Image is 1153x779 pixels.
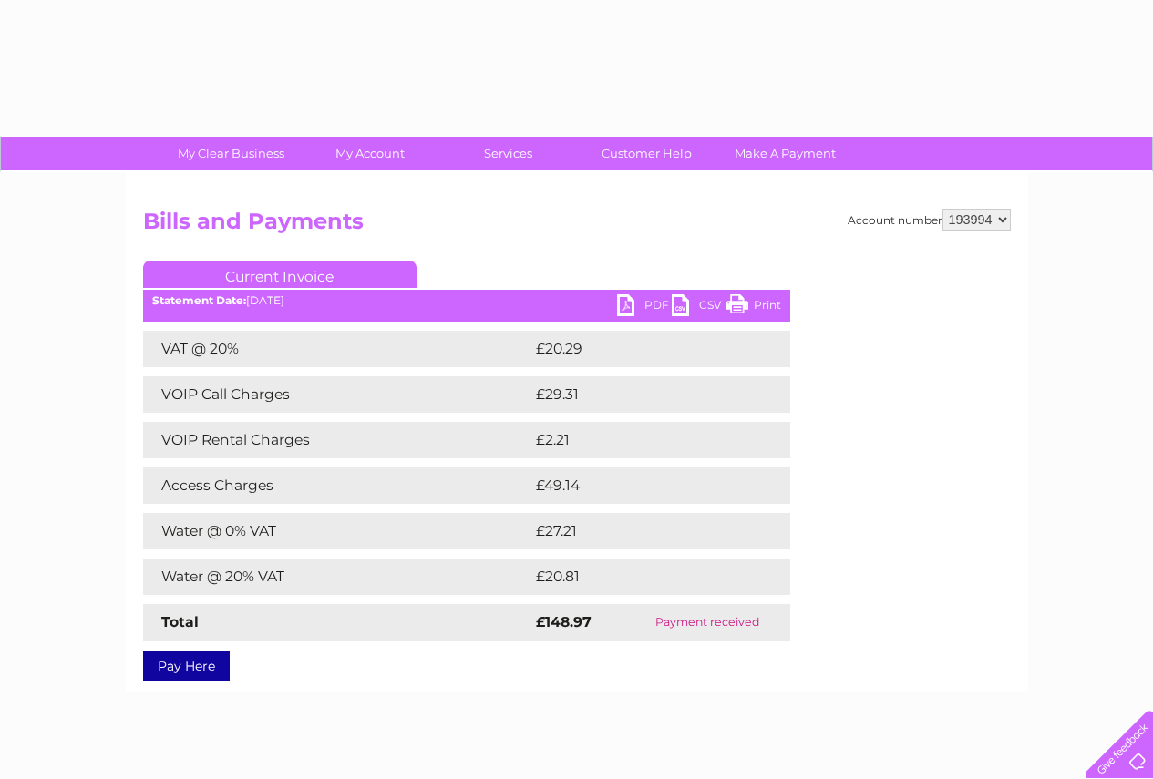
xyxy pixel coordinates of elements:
[531,422,745,458] td: £2.21
[143,376,531,413] td: VOIP Call Charges
[710,137,860,170] a: Make A Payment
[143,261,417,288] a: Current Invoice
[617,294,672,321] a: PDF
[156,137,306,170] a: My Clear Business
[433,137,583,170] a: Services
[143,331,531,367] td: VAT @ 20%
[536,613,592,630] strong: £148.97
[143,513,531,549] td: Water @ 0% VAT
[726,294,781,321] a: Print
[531,376,752,413] td: £29.31
[143,422,531,458] td: VOIP Rental Charges
[143,559,531,595] td: Water @ 20% VAT
[161,613,199,630] strong: Total
[848,209,1011,231] div: Account number
[294,137,445,170] a: My Account
[571,137,722,170] a: Customer Help
[152,293,246,307] b: Statement Date:
[143,294,790,307] div: [DATE]
[143,467,531,504] td: Access Charges
[672,294,726,321] a: CSV
[531,513,750,549] td: £27.21
[143,209,1011,243] h2: Bills and Payments
[143,651,230,681] a: Pay Here
[531,331,754,367] td: £20.29
[625,604,790,641] td: Payment received
[531,467,752,504] td: £49.14
[531,559,752,595] td: £20.81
